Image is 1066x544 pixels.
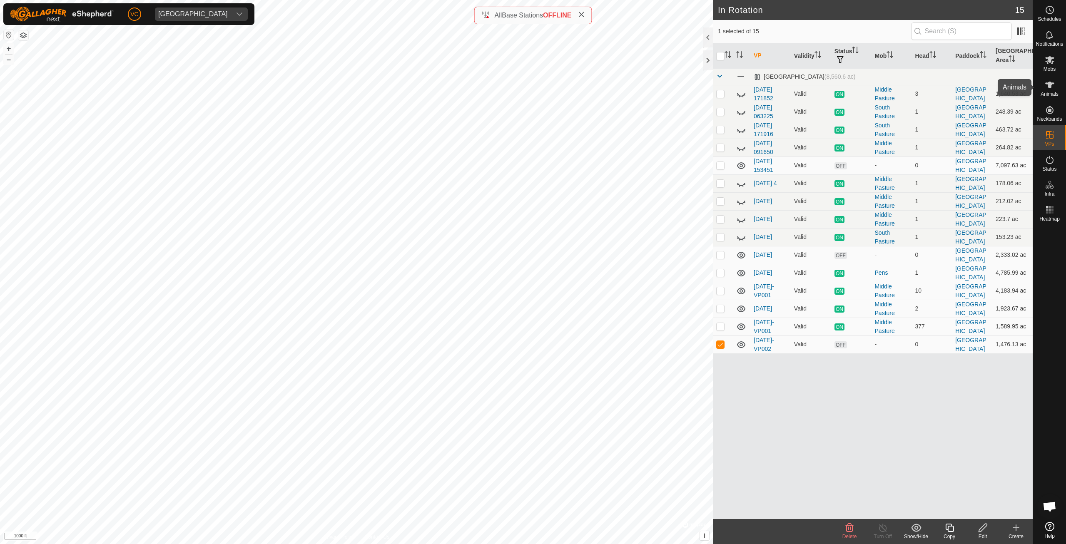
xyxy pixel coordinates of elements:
[912,103,952,121] td: 1
[754,73,855,80] div: [GEOGRAPHIC_DATA]
[834,162,847,169] span: OFF
[955,122,986,137] a: [GEOGRAPHIC_DATA]
[992,282,1033,300] td: 4,183.94 ac
[875,121,909,139] div: South Pasture
[912,192,952,210] td: 1
[887,52,893,59] p-sorticon: Activate to sort
[955,194,986,209] a: [GEOGRAPHIC_DATA]
[912,335,952,353] td: 0
[791,43,831,69] th: Validity
[912,43,952,69] th: Head
[912,282,952,300] td: 10
[955,337,986,352] a: [GEOGRAPHIC_DATA]
[725,52,731,59] p-sorticon: Activate to sort
[4,55,14,65] button: –
[1044,67,1056,72] span: Mobs
[791,174,831,192] td: Valid
[231,7,248,21] div: dropdown trigger
[718,27,911,36] span: 1 selected of 15
[875,103,909,121] div: South Pasture
[1009,57,1015,63] p-sorticon: Activate to sort
[754,233,772,240] a: [DATE]
[955,265,986,281] a: [GEOGRAPHIC_DATA]
[495,12,502,19] span: All
[912,139,952,156] td: 1
[324,533,355,541] a: Privacy Policy
[791,121,831,139] td: Valid
[992,335,1033,353] td: 1,476.13 ac
[700,531,709,540] button: i
[365,533,389,541] a: Contact Us
[831,43,872,69] th: Status
[158,11,228,17] div: [GEOGRAPHIC_DATA]
[912,264,952,282] td: 1
[980,52,986,59] p-sorticon: Activate to sort
[912,300,952,318] td: 2
[791,156,831,174] td: Valid
[875,251,909,259] div: -
[1042,166,1056,171] span: Status
[875,193,909,210] div: Middle Pasture
[992,103,1033,121] td: 248.39 ac
[955,140,986,155] a: [GEOGRAPHIC_DATA]
[834,198,844,205] span: ON
[992,192,1033,210] td: 212.02 ac
[754,251,772,258] a: [DATE]
[1037,494,1062,519] div: Open chat
[754,305,772,312] a: [DATE]
[955,229,986,245] a: [GEOGRAPHIC_DATA]
[955,158,986,173] a: [GEOGRAPHIC_DATA]
[842,534,857,539] span: Delete
[1015,4,1024,16] span: 15
[754,86,773,102] a: [DATE] 171852
[866,533,899,540] div: Turn Off
[1033,519,1066,542] a: Help
[912,228,952,246] td: 1
[834,180,844,187] span: ON
[754,269,772,276] a: [DATE]
[4,44,14,54] button: +
[992,210,1033,228] td: 223.7 ac
[992,300,1033,318] td: 1,923.67 ac
[875,268,909,277] div: Pens
[929,52,936,59] p-sorticon: Activate to sort
[912,174,952,192] td: 1
[852,48,859,55] p-sorticon: Activate to sort
[992,121,1033,139] td: 463.72 ac
[1044,534,1055,539] span: Help
[754,180,777,186] a: [DATE] 4
[955,283,986,298] a: [GEOGRAPHIC_DATA]
[834,127,844,134] span: ON
[1037,117,1062,122] span: Neckbands
[791,192,831,210] td: Valid
[834,341,847,348] span: OFF
[704,532,705,539] span: i
[791,228,831,246] td: Valid
[875,229,909,246] div: South Pasture
[130,10,138,19] span: VC
[933,533,966,540] div: Copy
[834,252,847,259] span: OFF
[754,122,773,137] a: [DATE] 171916
[754,140,773,155] a: [DATE] 091650
[754,319,774,334] a: [DATE]-VP001
[754,337,774,352] a: [DATE]-VP002
[872,43,912,69] th: Mob
[999,533,1033,540] div: Create
[1045,142,1054,147] span: VPs
[875,139,909,156] div: Middle Pasture
[992,318,1033,335] td: 1,589.95 ac
[875,161,909,170] div: -
[754,283,774,298] a: [DATE]-VP001
[955,301,986,316] a: [GEOGRAPHIC_DATA]
[754,158,773,173] a: [DATE] 153451
[791,246,831,264] td: Valid
[834,109,844,116] span: ON
[834,91,844,98] span: ON
[791,264,831,282] td: Valid
[791,139,831,156] td: Valid
[750,43,791,69] th: VP
[754,198,772,204] a: [DATE]
[875,300,909,318] div: Middle Pasture
[875,318,909,335] div: Middle Pasture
